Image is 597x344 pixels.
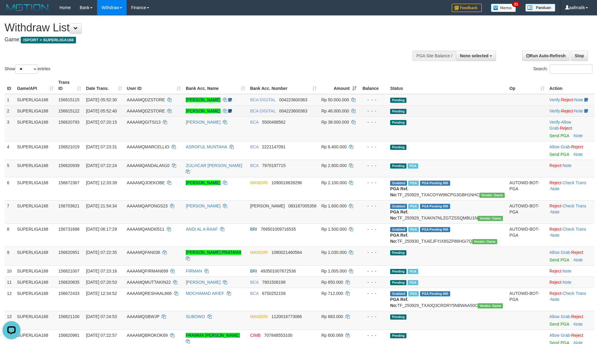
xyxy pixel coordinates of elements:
td: · · [547,223,595,247]
td: AUTOWD-BOT-PGA [507,177,547,200]
td: 13 [5,311,15,330]
span: Rp 46.000.000 [321,109,349,113]
span: 156672433 [58,291,80,296]
a: [PERSON_NAME] [186,120,220,125]
span: Pending [390,145,406,150]
td: · [547,311,595,330]
a: MOCHAMAD ARIEF [186,291,224,296]
span: Rp 1.600.000 [321,204,347,208]
span: Pending [390,163,406,169]
span: Pending [390,250,406,255]
span: Marked by aafchoeunmanni [408,280,418,285]
span: Rp 1.500.000 [321,227,347,232]
a: Reject [549,204,561,208]
div: - - - [361,290,385,296]
a: Verify [549,120,560,125]
div: - - - [361,332,385,338]
span: [DATE] 05:52:40 [86,109,117,113]
a: Note [574,109,583,113]
span: Pending [390,280,406,285]
td: 8 [5,223,15,247]
span: MANDIRI [250,314,268,319]
td: SUPERLIGA168 [15,105,56,116]
td: · · [547,105,595,116]
span: Rp 2.100.000 [321,180,347,185]
a: ANDI AL A RAAF [186,227,218,232]
span: BCA [250,291,258,296]
a: [PERSON_NAME] [186,97,220,102]
span: Rp 712.000 [321,291,343,296]
span: 156821019 [58,144,80,149]
span: BCA DIGITAL [250,109,276,113]
span: 156672367 [58,180,80,185]
div: - - - [361,249,385,255]
span: [DATE] 07:20:53 [86,280,117,285]
td: SUPERLIGA168 [15,288,56,311]
span: [DATE] 21:54:34 [86,204,117,208]
a: Reject [571,314,583,319]
a: Note [574,322,583,327]
span: Copy 2221147091 to clipboard [262,144,286,149]
td: SUPERLIGA168 [15,200,56,223]
td: 4 [5,141,15,160]
span: [PERSON_NAME] [250,204,285,208]
td: · · [547,116,595,141]
span: Vendor URL: https://trx31.1velocity.biz [478,303,503,308]
td: TF_250930_TXAEJFYIX8SZP86HGI7Q [388,223,507,247]
span: ISPORT > SUPERLIGA168 [21,37,76,43]
input: Search: [550,65,592,74]
b: PGA Ref. No: [390,210,408,220]
th: Amount: activate to sort column ascending [319,77,359,94]
span: Rp 50.000.000 [321,97,349,102]
a: ZULVICAR [PERSON_NAME] [186,163,242,168]
span: Grabbed [390,227,407,232]
a: Reject [549,280,561,285]
a: Allow Grab [549,333,570,338]
a: Allow Grab [549,120,571,131]
button: None selected [456,51,496,61]
a: [PERSON_NAME] [186,204,220,208]
span: AAAAMQFAN036 [127,250,160,255]
span: Copy 004223600363 to clipboard [279,109,307,113]
span: Rp 2.800.000 [321,163,347,168]
td: · [547,265,595,276]
a: Run Auto-Refresh [522,51,570,61]
span: Copy 7970197715 to clipboard [262,163,286,168]
span: BCA DIGITAL [250,97,276,102]
td: 9 [5,247,15,265]
span: Copy 7901508198 to clipboard [262,280,286,285]
td: SUPERLIGA168 [15,247,56,265]
span: Rp 1.030.000 [321,250,347,255]
a: Reject [549,180,561,185]
td: · · [547,288,595,311]
span: Pending [390,109,406,114]
th: User ID: activate to sort column ascending [125,77,184,94]
td: 3 [5,116,15,141]
span: Marked by aafchoeunmanni [408,163,418,169]
span: PGA Pending [420,291,450,296]
a: Reject [561,97,573,102]
span: 156820835 [58,280,80,285]
b: PGA Ref. No: [390,186,408,197]
span: AAAAMQMUTTAKIN22 [127,280,171,285]
a: Reject [561,109,573,113]
a: [PERSON_NAME] [186,180,220,185]
span: · [549,333,571,338]
span: Pending [390,314,406,320]
a: Check Trans [563,291,586,296]
a: Note [574,133,583,138]
th: Game/API: activate to sort column ascending [15,77,56,94]
span: Copy 493501007672536 to clipboard [261,269,296,273]
td: TF_250929_TXACOYW96CPG3GBH1NHC [388,177,507,200]
span: Copy 6750252158 to clipboard [262,291,286,296]
th: Trans ID: activate to sort column ascending [56,77,84,94]
span: Grabbed [390,181,407,186]
th: Bank Acc. Number: activate to sort column ascending [248,77,319,94]
a: Reject [571,144,583,149]
td: SUPERLIGA168 [15,116,56,141]
td: AUTOWD-BOT-PGA [507,200,547,223]
span: Copy 083167005358 to clipboard [288,204,316,208]
a: Note [563,163,572,168]
span: Rp 600.069 [321,333,343,338]
span: AAAAMQSBWJP [127,314,160,319]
